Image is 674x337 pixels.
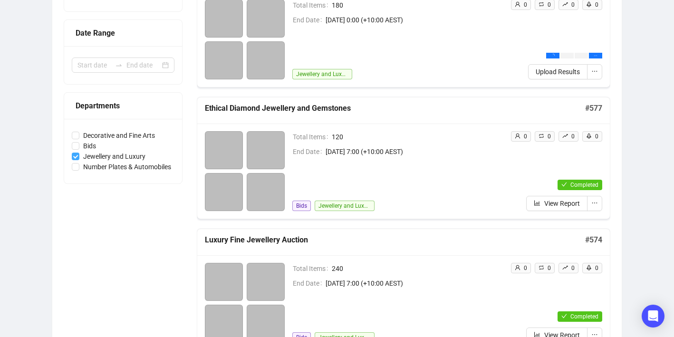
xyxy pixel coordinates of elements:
span: End Date [293,15,326,25]
span: ellipsis [591,68,598,75]
span: user [515,1,520,7]
h5: # 574 [585,234,602,246]
h5: Ethical Diamond Jewellery and Gemstones [205,103,585,114]
span: 0 [595,133,598,140]
h5: Luxury Fine Jewellery Auction [205,234,585,246]
span: Completed [570,182,598,188]
span: loading [550,53,556,58]
span: Total Items [293,132,332,142]
span: check [561,182,567,187]
span: bar-chart [534,200,540,206]
span: 0 [548,133,551,140]
span: ellipsis [591,200,598,206]
a: Ethical Diamond Jewellery and Gemstones#577Total Items120End Date[DATE] 7:00 (+10:00 AEST)BidsJew... [197,97,610,219]
div: Date Range [76,27,171,39]
span: 0 [595,265,598,271]
span: 0 [571,1,575,8]
span: Bids [79,141,100,151]
h5: # 577 [585,103,602,114]
span: retweet [539,133,544,139]
span: Upload Results [536,67,580,77]
span: Total Items [293,263,332,274]
span: [DATE] 0:00 (+10:00 AEST) [326,15,503,25]
input: Start date [77,60,111,70]
span: Decorative and Fine Arts [79,130,159,141]
span: rocket [586,1,592,7]
span: to [115,61,123,69]
span: rise [562,1,568,7]
span: End Date [293,146,326,157]
div: Departments [76,100,171,112]
span: Jewellery and Luxury [315,201,375,211]
span: rocket [586,133,592,139]
span: 120 [332,132,503,142]
button: Upload Results [528,64,587,79]
span: [DATE] 7:00 (+10:00 AEST) [326,278,503,289]
span: Jewellery and Luxury [292,69,352,79]
span: user [515,133,520,139]
span: rocket [586,265,592,270]
span: 0 [595,1,598,8]
span: View Report [544,198,580,209]
span: 0 [524,1,527,8]
span: 0 [548,1,551,8]
span: End Date [293,278,326,289]
span: Bids [292,201,311,211]
span: 0 [548,265,551,271]
div: Open Intercom Messenger [642,305,664,327]
span: 240 [332,263,503,274]
span: 0 [524,133,527,140]
span: Jewellery and Luxury [79,151,149,162]
span: Number Plates & Automobiles [79,162,175,172]
span: [DATE] 7:00 (+10:00 AEST) [326,146,503,157]
span: rise [562,265,568,270]
span: rise [562,133,568,139]
span: retweet [539,1,544,7]
span: check [561,313,567,319]
span: retweet [539,265,544,270]
span: Completed [570,313,598,320]
span: ellipsis [594,54,597,58]
span: swap-right [115,61,123,69]
input: End date [126,60,160,70]
span: 0 [524,265,527,271]
span: 0 [571,133,575,140]
span: 0 [571,265,575,271]
button: View Report [526,196,587,211]
span: user [515,265,520,270]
